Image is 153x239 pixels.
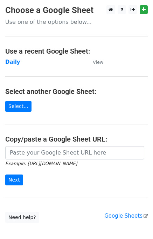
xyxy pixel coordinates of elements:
h4: Use a recent Google Sheet: [5,47,148,55]
a: Google Sheets [104,213,148,219]
h4: Copy/paste a Google Sheet URL: [5,135,148,143]
a: View [86,59,103,65]
input: Paste your Google Sheet URL here [5,146,144,159]
p: Use one of the options below... [5,18,148,26]
small: View [93,60,103,65]
a: Select... [5,101,32,112]
h4: Select another Google Sheet: [5,87,148,96]
a: Need help? [5,212,39,223]
h3: Choose a Google Sheet [5,5,148,15]
small: Example: [URL][DOMAIN_NAME] [5,161,77,166]
a: Daily [5,59,20,65]
input: Next [5,175,23,185]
